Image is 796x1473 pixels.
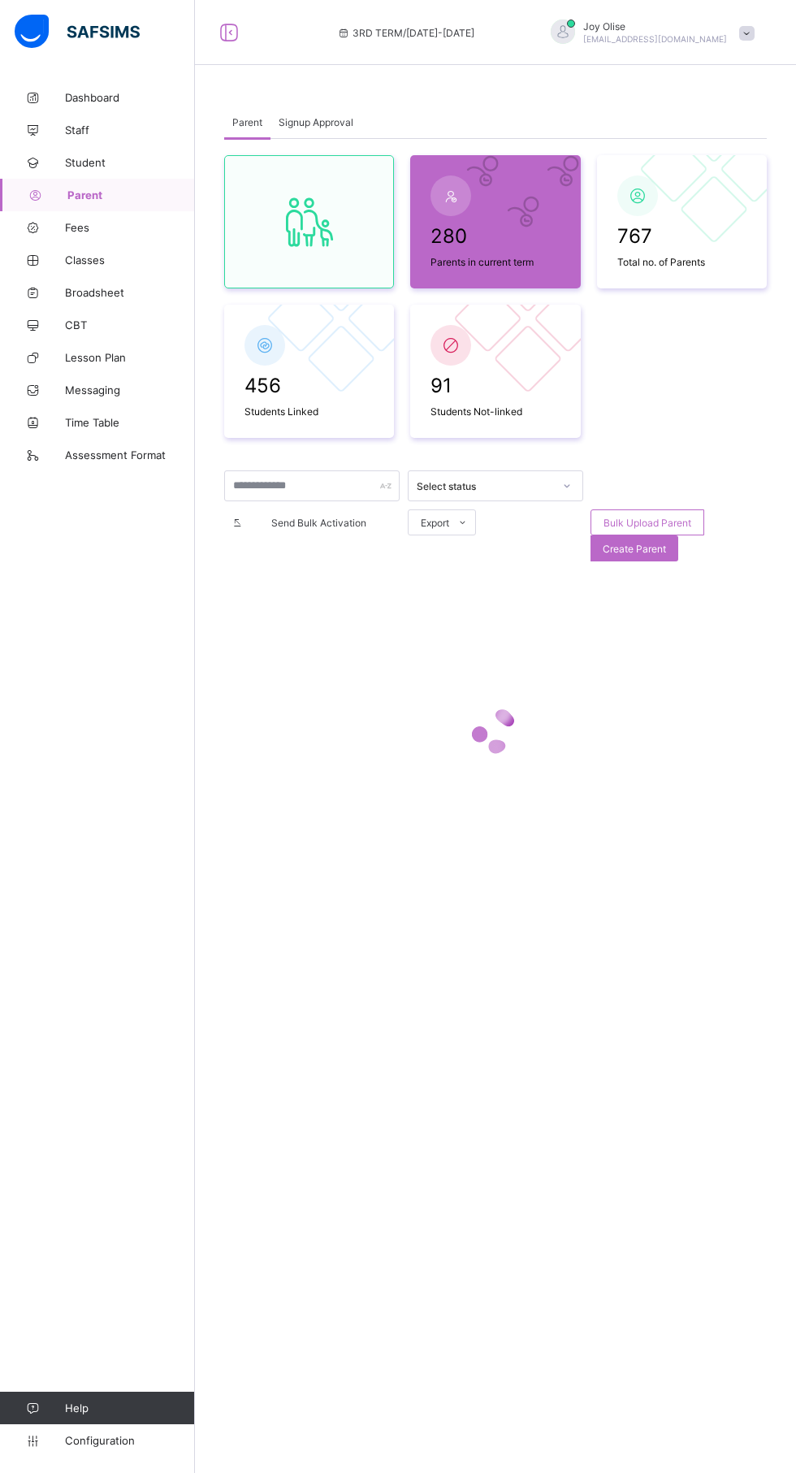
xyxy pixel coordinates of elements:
span: 767 [617,224,746,248]
span: session/term information [336,27,474,39]
span: Send Bulk Activation [250,517,387,529]
span: Dashboard [65,91,195,104]
span: 456 [244,374,374,397]
span: Parent [232,116,262,128]
span: CBT [65,318,195,331]
span: Fees [65,221,195,234]
span: Bulk Upload Parent [603,517,691,529]
img: safsims [15,15,140,49]
div: Select status [417,480,553,492]
span: Lesson Plan [65,351,195,364]
span: Export [421,517,449,529]
span: Total no. of Parents [617,256,746,268]
span: Student [65,156,195,169]
span: Help [65,1402,194,1415]
span: Parent [67,188,195,201]
span: Create Parent [603,543,666,555]
span: Staff [65,123,195,136]
span: Students Not-linked [430,405,560,418]
span: Classes [65,253,195,266]
span: Joy Olise [583,20,727,32]
span: Assessment Format [65,448,195,461]
span: 280 [430,224,560,248]
span: 91 [430,374,560,397]
span: Parents in current term [430,256,560,268]
span: [EMAIL_ADDRESS][DOMAIN_NAME] [583,34,727,44]
span: Signup Approval [279,116,353,128]
span: Students Linked [244,405,374,418]
span: Configuration [65,1434,194,1447]
span: Time Table [65,416,195,429]
span: Broadsheet [65,286,195,299]
div: JoyOlise [534,19,762,46]
span: Messaging [65,383,195,396]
